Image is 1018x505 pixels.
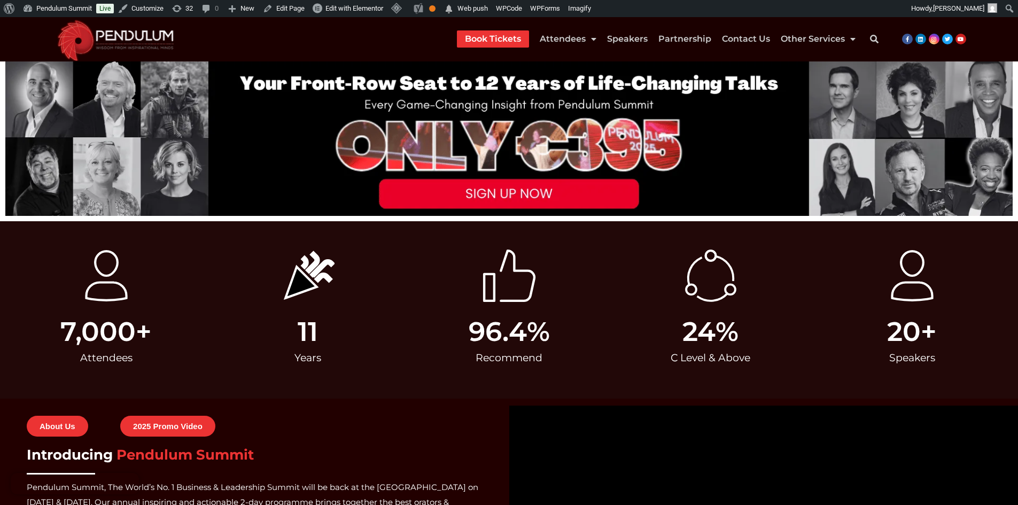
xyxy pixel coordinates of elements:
[864,28,885,50] div: Search
[615,345,806,371] div: C Level & Above
[96,4,114,13] a: Live
[414,345,604,371] div: Recommend
[457,30,856,48] nav: Menu
[11,345,201,371] div: Attendees
[212,345,403,371] div: Years
[921,318,1007,345] span: +
[658,30,711,48] a: Partnership
[933,4,984,12] span: [PERSON_NAME]
[887,318,921,345] span: 20
[540,30,596,48] a: Attendees
[120,416,215,437] a: 2025 Promo Video
[444,2,454,17] span: 
[11,473,139,494] iframe: Brevo live chat
[136,318,201,345] span: +
[116,446,254,463] span: Pendulum Summit
[27,416,88,437] a: About us
[27,446,113,463] span: Introducing
[722,30,770,48] a: Contact Us
[469,318,527,345] span: 96.4
[527,318,605,345] span: %
[325,4,383,12] span: Edit with Elementor
[51,17,181,61] img: cropped-cropped-Pendulum-Summit-Logo-Website.png
[817,345,1007,371] div: Speakers
[60,318,136,345] span: 7,000
[298,318,318,345] span: 11
[40,422,75,430] span: About us
[682,318,716,345] span: 24
[465,30,521,48] a: Book Tickets
[781,30,856,48] a: Other Services
[716,318,806,345] span: %
[133,422,203,430] span: 2025 Promo Video
[607,30,648,48] a: Speakers
[429,5,436,12] div: OK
